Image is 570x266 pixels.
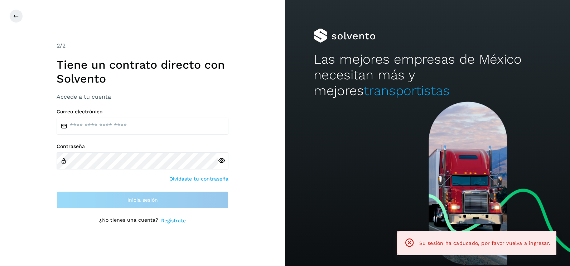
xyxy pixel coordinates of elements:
[364,83,450,98] span: transportistas
[57,93,228,100] h3: Accede a tu cuenta
[314,51,542,99] h2: Las mejores empresas de México necesitan más y mejores
[57,42,60,49] span: 2
[57,58,228,85] h1: Tiene un contrato directo con Solvento
[57,109,228,115] label: Correo electrónico
[169,175,228,183] a: Olvidaste tu contraseña
[99,217,158,225] p: ¿No tienes una cuenta?
[57,41,228,50] div: /2
[127,197,158,202] span: Inicia sesión
[57,191,228,208] button: Inicia sesión
[57,143,228,149] label: Contraseña
[419,240,550,246] span: Su sesión ha caducado, por favor vuelva a ingresar.
[161,217,186,225] a: Regístrate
